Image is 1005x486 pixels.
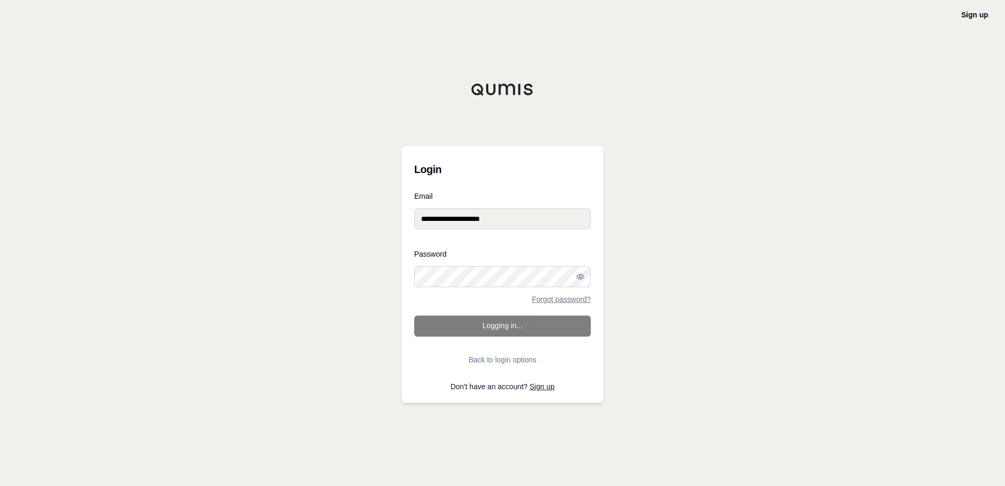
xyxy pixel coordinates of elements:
[414,383,591,390] p: Don't have an account?
[414,193,591,200] label: Email
[471,83,534,96] img: Qumis
[414,250,591,258] label: Password
[961,11,988,19] a: Sign up
[414,159,591,180] h3: Login
[530,382,555,391] a: Sign up
[532,296,591,303] a: Forgot password?
[414,349,591,370] button: Back to login options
